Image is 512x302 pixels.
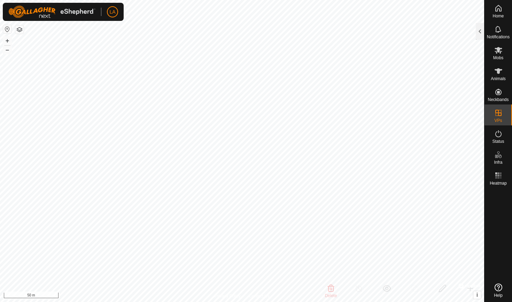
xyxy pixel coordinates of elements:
a: Contact Us [249,293,270,299]
span: i [476,292,478,298]
span: LA [109,8,115,16]
span: Status [492,139,504,144]
span: Help [494,293,503,297]
button: – [3,46,11,54]
span: Notifications [487,35,510,39]
a: Help [484,281,512,300]
span: Animals [491,77,506,81]
span: Mobs [493,56,503,60]
img: Gallagher Logo [8,6,95,18]
button: Map Layers [15,25,24,34]
button: Reset Map [3,25,11,33]
span: Heatmap [490,181,507,185]
span: Neckbands [488,98,509,102]
span: Infra [494,160,502,164]
a: Privacy Policy [215,293,241,299]
span: VPs [494,118,502,123]
button: i [473,291,481,299]
span: Home [492,14,504,18]
button: + [3,37,11,45]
